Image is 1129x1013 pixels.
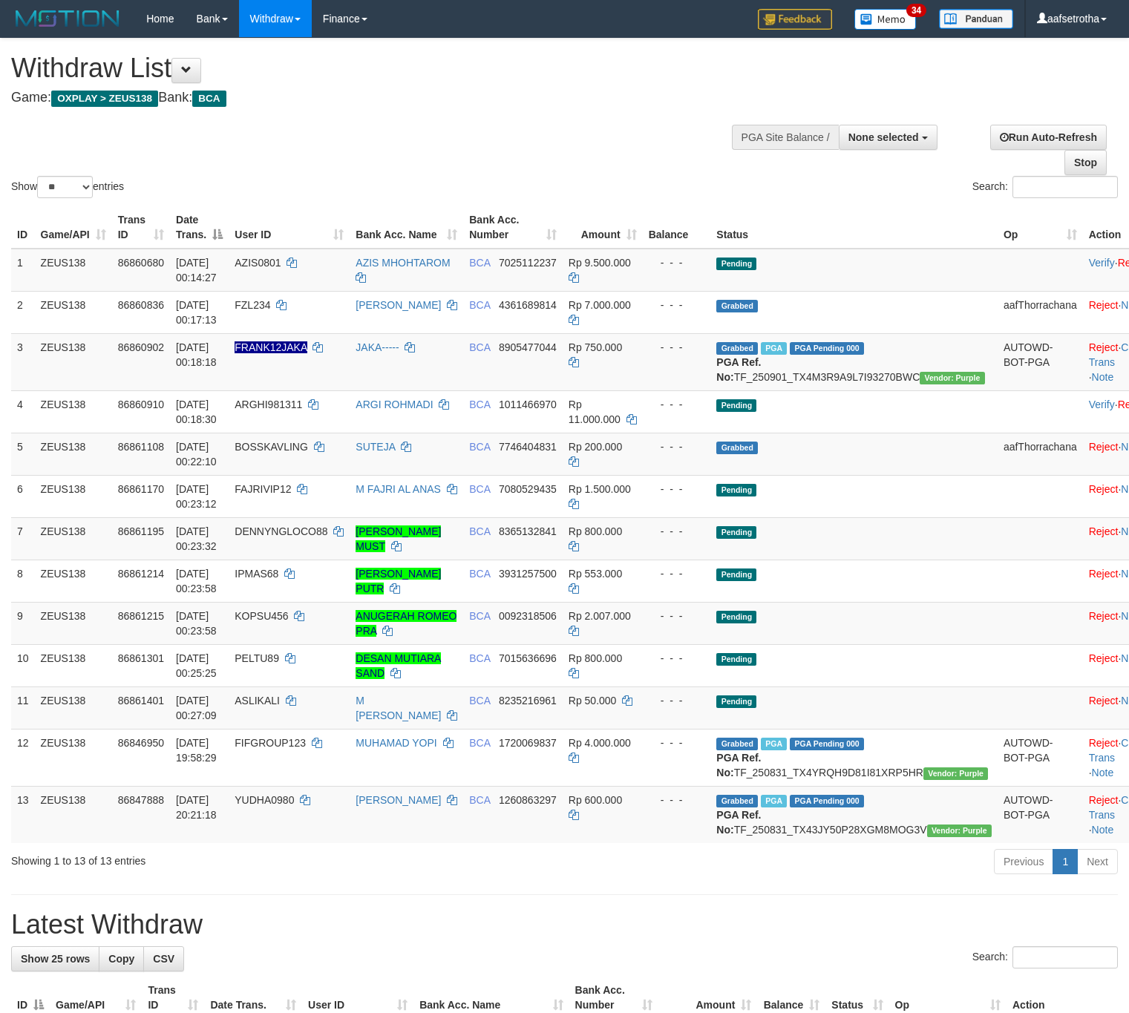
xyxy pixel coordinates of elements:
span: [DATE] 00:18:30 [176,399,217,425]
div: - - - [649,735,705,750]
label: Search: [972,946,1118,968]
span: BCA [469,525,490,537]
td: ZEUS138 [35,686,112,729]
a: Reject [1089,441,1119,453]
span: BCA [469,794,490,806]
a: CSV [143,946,184,971]
a: Next [1077,849,1118,874]
select: Showentries [37,176,93,198]
span: [DATE] 00:25:25 [176,652,217,679]
td: 6 [11,475,35,517]
span: BCA [469,483,490,495]
span: 86860910 [118,399,164,410]
span: Rp 600.000 [569,794,622,806]
a: Reject [1089,568,1119,580]
span: Pending [716,695,756,708]
td: AUTOWD-BOT-PGA [998,729,1083,786]
span: Copy 7080529435 to clipboard [499,483,557,495]
td: ZEUS138 [35,786,112,843]
span: 86861108 [118,441,164,453]
div: - - - [649,340,705,355]
h4: Game: Bank: [11,91,738,105]
button: None selected [839,125,937,150]
span: Copy 7746404831 to clipboard [499,441,557,453]
span: Copy 7025112237 to clipboard [499,257,557,269]
span: BCA [469,737,490,749]
span: [DATE] 00:18:18 [176,341,217,368]
td: 8 [11,560,35,602]
a: M FAJRI AL ANAS [356,483,441,495]
td: ZEUS138 [35,517,112,560]
span: IPMAS68 [235,568,278,580]
td: ZEUS138 [35,333,112,390]
img: MOTION_logo.png [11,7,124,30]
a: [PERSON_NAME] MUST [356,525,441,552]
a: Reject [1089,299,1119,311]
a: Reject [1089,652,1119,664]
a: JAKA----- [356,341,399,353]
span: Pending [716,258,756,270]
th: Date Trans.: activate to sort column descending [170,206,229,249]
span: 86861170 [118,483,164,495]
b: PGA Ref. No: [716,809,761,836]
a: ANUGERAH ROMEO PRA [356,610,456,637]
th: Op: activate to sort column ascending [998,206,1083,249]
label: Show entries [11,176,124,198]
th: Amount: activate to sort column ascending [563,206,643,249]
input: Search: [1012,946,1118,968]
a: MUHAMAD YOPI [356,737,436,749]
td: TF_250831_TX4YRQH9D81I81XRP5HR [710,729,998,786]
a: Copy [99,946,144,971]
td: TF_250831_TX43JY50P28XGM8MOG3V [710,786,998,843]
a: Reject [1089,483,1119,495]
span: FIFGROUP123 [235,737,306,749]
div: - - - [649,609,705,623]
span: BCA [469,695,490,707]
span: 86860902 [118,341,164,353]
span: Grabbed [716,795,758,807]
th: User ID: activate to sort column ascending [229,206,350,249]
img: panduan.png [939,9,1013,29]
div: - - - [649,298,705,312]
span: YUDHA0980 [235,794,294,806]
span: Rp 200.000 [569,441,622,453]
span: Rp 9.500.000 [569,257,631,269]
span: Copy 1260863297 to clipboard [499,794,557,806]
span: [DATE] 00:23:58 [176,568,217,594]
span: [DATE] 19:58:29 [176,737,217,764]
td: 12 [11,729,35,786]
div: - - - [649,566,705,581]
a: 1 [1053,849,1078,874]
a: AZIS MHOHTAROM [356,257,450,269]
span: BCA [469,299,490,311]
span: BCA [469,257,490,269]
span: BCA [469,441,490,453]
span: AZIS0801 [235,257,281,269]
a: Verify [1089,257,1115,269]
span: BCA [469,610,490,622]
a: Verify [1089,399,1115,410]
span: Rp 800.000 [569,652,622,664]
span: [DATE] 00:23:12 [176,483,217,510]
span: BCA [469,568,490,580]
span: Pending [716,568,756,581]
span: PGA Pending [790,342,864,355]
div: - - - [649,651,705,666]
div: - - - [649,439,705,454]
td: AUTOWD-BOT-PGA [998,333,1083,390]
a: SUTEJA [356,441,395,453]
a: Reject [1089,525,1119,537]
a: DESAN MUTIARA SAND [356,652,441,679]
span: Rp 50.000 [569,695,617,707]
th: Trans ID: activate to sort column ascending [112,206,170,249]
span: Pending [716,653,756,666]
span: BCA [469,341,490,353]
span: Vendor URL: https://trx4.1velocity.biz [927,825,992,837]
a: Show 25 rows [11,946,99,971]
b: PGA Ref. No: [716,752,761,778]
a: ARGI ROHMADI [356,399,433,410]
span: Copy 0092318506 to clipboard [499,610,557,622]
h1: Withdraw List [11,53,738,83]
span: BCA [469,652,490,664]
img: Feedback.jpg [758,9,832,30]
